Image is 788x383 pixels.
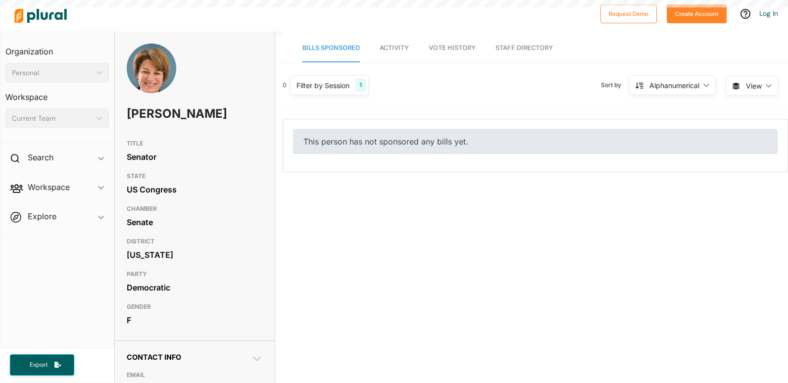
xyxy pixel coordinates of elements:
[127,313,263,328] div: F
[667,4,727,23] button: Create Account
[10,354,74,376] button: Export
[127,247,263,262] div: [US_STATE]
[5,83,109,104] h3: Workspace
[127,182,263,197] div: US Congress
[429,34,476,62] a: Vote History
[127,138,263,149] h3: TITLE
[429,44,476,51] span: Vote History
[759,9,778,18] a: Log In
[127,301,263,313] h3: GENDER
[302,34,360,62] a: Bills Sponsored
[355,79,366,92] div: 1
[127,170,263,182] h3: STATE
[127,369,263,381] h3: EMAIL
[127,203,263,215] h3: CHAMBER
[127,99,208,129] h1: [PERSON_NAME]
[12,68,93,78] div: Personal
[23,361,54,369] span: Export
[380,44,409,51] span: Activity
[28,152,53,163] h2: Search
[601,81,629,90] span: Sort by
[127,149,263,164] div: Senator
[127,280,263,295] div: Democratic
[12,113,93,124] div: Current Team
[600,4,657,23] button: Request Demo
[127,353,181,361] span: Contact Info
[302,44,360,51] span: Bills Sponsored
[380,34,409,62] a: Activity
[127,44,176,104] img: Headshot of Amy Klobuchar
[293,129,778,154] div: This person has not sponsored any bills yet.
[127,236,263,247] h3: DISTRICT
[667,8,727,18] a: Create Account
[600,8,657,18] a: Request Demo
[746,81,762,91] span: View
[127,215,263,230] div: Senate
[649,80,699,91] div: Alphanumerical
[296,80,349,91] div: Filter by Session
[127,268,263,280] h3: PARTY
[283,81,287,90] div: 0
[495,34,553,62] a: Staff Directory
[5,37,109,59] h3: Organization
